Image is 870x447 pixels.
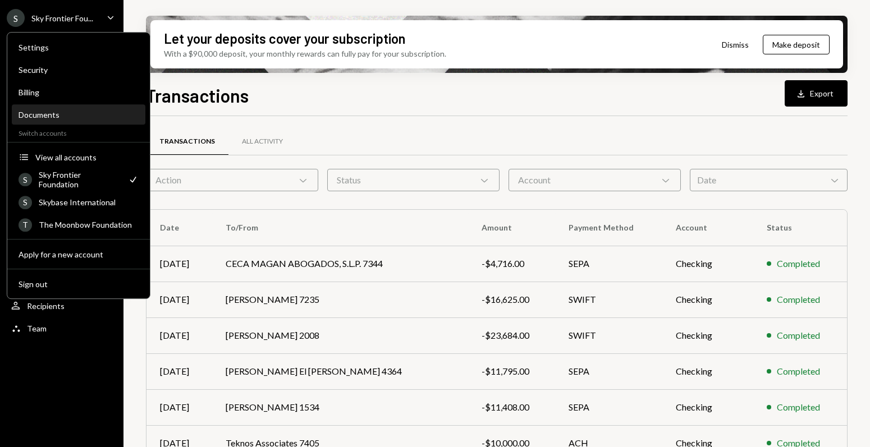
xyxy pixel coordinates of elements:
[662,210,753,246] th: Account
[555,282,662,317] td: SWIFT
[327,169,500,191] div: Status
[164,29,405,48] div: Let your deposits cover your subscription
[777,400,820,414] div: Completed
[160,365,199,378] div: [DATE]
[19,65,139,75] div: Security
[555,210,662,246] th: Payment Method
[212,282,469,317] td: [PERSON_NAME] 7235
[160,329,199,342] div: [DATE]
[7,9,25,27] div: S
[7,296,117,316] a: Recipients
[690,169,848,191] div: Date
[12,214,145,234] a: TThe Moonbow Foundation
[12,82,145,102] a: Billing
[19,110,139,119] div: Documents
[212,353,469,389] td: [PERSON_NAME] El [PERSON_NAME] 4364
[7,127,150,137] div: Switch accounts
[708,31,763,58] button: Dismiss
[468,210,555,246] th: Amount
[662,317,753,353] td: Checking
[662,246,753,282] td: Checking
[12,274,145,294] button: Sign out
[482,293,542,306] div: -$16,625.00
[160,400,199,414] div: [DATE]
[662,389,753,425] td: Checking
[7,318,117,338] a: Team
[242,137,283,146] div: All Activity
[146,127,228,156] a: Transactions
[39,170,121,189] div: Sky Frontier Foundation
[159,137,215,146] div: Transactions
[12,192,145,212] a: SSkybase International
[763,35,830,54] button: Make deposit
[212,389,469,425] td: [PERSON_NAME] 1534
[31,13,93,23] div: Sky Frontier Fou...
[39,220,139,229] div: The Moonbow Foundation
[19,173,32,186] div: S
[19,43,139,52] div: Settings
[555,317,662,353] td: SWIFT
[160,293,199,306] div: [DATE]
[228,127,296,156] a: All Activity
[19,87,139,97] div: Billing
[19,279,139,289] div: Sign out
[509,169,681,191] div: Account
[777,329,820,342] div: Completed
[482,400,542,414] div: -$11,408.00
[785,80,848,107] button: Export
[27,324,47,333] div: Team
[146,210,212,246] th: Date
[482,365,542,378] div: -$11,795.00
[19,196,32,209] div: S
[19,218,32,232] div: T
[164,48,446,59] div: With a $90,000 deposit, your monthly rewards can fully pay for your subscription.
[12,37,145,57] a: Settings
[146,84,249,107] h1: Transactions
[12,148,145,168] button: View all accounts
[19,250,139,259] div: Apply for a new account
[777,257,820,270] div: Completed
[39,197,139,207] div: Skybase International
[12,104,145,125] a: Documents
[555,246,662,282] td: SEPA
[777,293,820,306] div: Completed
[482,257,542,270] div: -$4,716.00
[146,169,318,191] div: Action
[482,329,542,342] div: -$23,684.00
[12,245,145,265] button: Apply for a new account
[662,353,753,389] td: Checking
[662,282,753,317] td: Checking
[212,317,469,353] td: [PERSON_NAME] 2008
[160,257,199,270] div: [DATE]
[212,246,469,282] td: CECA MAGAN ABOGADOS, S.L.P. 7344
[212,210,469,246] th: To/From
[12,59,145,80] a: Security
[555,353,662,389] td: SEPA
[777,365,820,378] div: Completed
[35,153,139,162] div: View all accounts
[555,389,662,425] td: SEPA
[753,210,847,246] th: Status
[27,301,65,311] div: Recipients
